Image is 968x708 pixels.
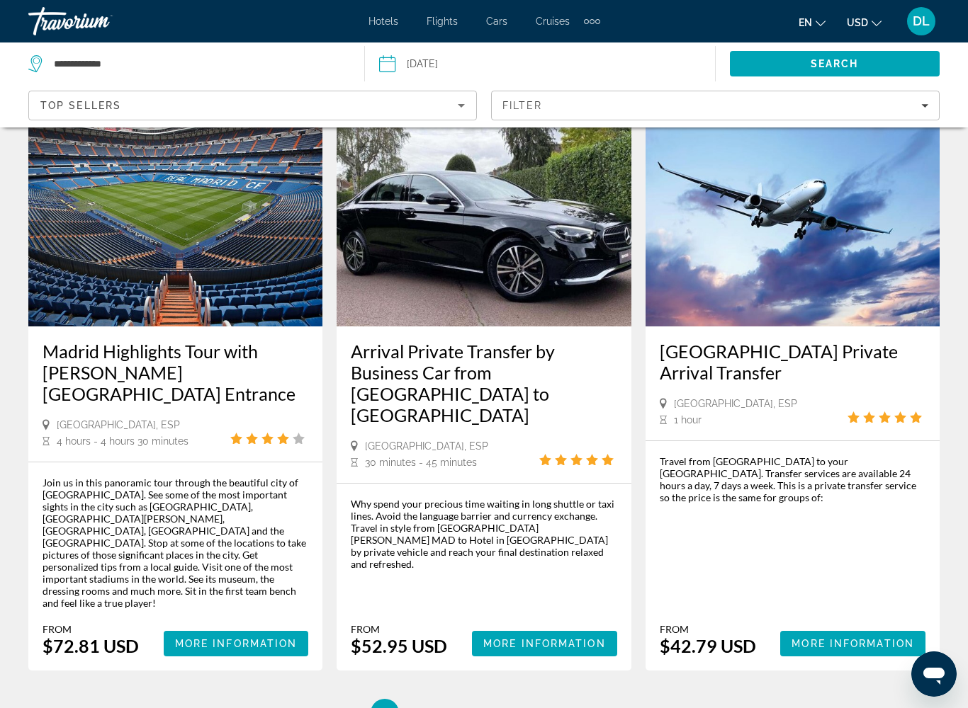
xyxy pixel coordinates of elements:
[337,100,631,326] img: Arrival Private Transfer by Business Car from MAD Airport to Madrid
[486,16,507,27] a: Cars
[847,12,882,33] button: Change currency
[43,476,308,609] div: Join us in this panoramic tour through the beautiful city of [GEOGRAPHIC_DATA]. See some of the m...
[57,419,180,430] span: [GEOGRAPHIC_DATA], ESP
[52,53,350,74] input: Search destination
[911,651,957,697] iframe: Botón para iniciar la ventana de mensajería
[660,455,925,503] div: Travel from [GEOGRAPHIC_DATA] to your [GEOGRAPHIC_DATA]. Transfer services are available 24 hours...
[351,635,447,656] div: $52.95 USD
[351,498,617,570] div: Why spend your precious time waiting in long shuttle or taxi lines. Avoid the language barrier an...
[799,12,826,33] button: Change language
[903,6,940,36] button: User Menu
[40,97,465,114] mat-select: Sort by
[472,631,617,656] button: More Information
[660,623,756,635] div: From
[536,16,570,27] a: Cruises
[28,3,170,40] a: Travorium
[483,638,606,649] span: More Information
[584,10,600,33] button: Extra navigation items
[57,435,188,447] span: 4 hours - 4 hours 30 minutes
[43,635,139,656] div: $72.81 USD
[811,58,859,69] span: Search
[660,635,756,656] div: $42.79 USD
[351,623,447,635] div: From
[368,16,398,27] a: Hotels
[730,51,940,76] button: Search
[646,100,940,326] img: Madrid Airport Private Arrival Transfer
[175,638,298,649] span: More Information
[43,623,139,635] div: From
[792,638,914,649] span: More Information
[351,341,617,426] a: Arrival Private Transfer by Business Car from [GEOGRAPHIC_DATA] to [GEOGRAPHIC_DATA]
[28,100,322,326] img: Madrid Highlights Tour with Santiago Bernabeu Stadium Entrance
[427,16,458,27] a: Flights
[674,414,702,426] span: 1 hour
[365,457,477,468] span: 30 minutes - 45 minutes
[674,398,797,409] span: [GEOGRAPHIC_DATA], ESP
[847,17,868,28] span: USD
[40,100,121,111] span: Top Sellers
[379,42,715,85] button: [DATE]Date: Nov 25, 2025
[913,14,930,28] span: DL
[780,631,925,656] button: More Information
[491,91,940,120] button: Filters
[502,100,543,111] span: Filter
[660,341,925,383] a: [GEOGRAPHIC_DATA] Private Arrival Transfer
[799,17,812,28] span: en
[43,341,308,404] a: Madrid Highlights Tour with [PERSON_NAME][GEOGRAPHIC_DATA] Entrance
[164,631,309,656] button: More Information
[365,440,488,452] span: [GEOGRAPHIC_DATA], ESP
